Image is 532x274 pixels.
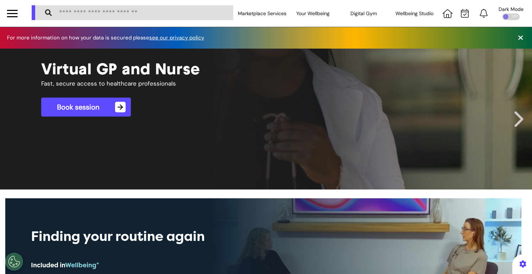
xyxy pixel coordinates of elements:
[502,13,520,20] div: OFF
[115,102,126,112] span: →
[65,261,99,269] span: Wellbeing
[287,4,338,23] div: Your Wellbeing
[41,80,321,87] h4: Fast, secure access to healthcare professionals
[389,4,440,23] div: Wellbeing Studio
[237,4,287,23] div: Marketplace Services
[96,261,99,266] sup: +
[5,253,23,270] button: Open Preferences
[338,4,389,23] div: Digital Gym
[499,7,524,12] div: Dark Mode
[149,34,204,41] a: see our privacy policy
[31,261,315,270] div: Included in
[7,35,211,41] div: For more information on how your data is secured please
[41,59,490,78] h1: Virtual GP and Nurse
[41,98,131,117] a: Book session→
[31,226,315,247] div: Finding your routine again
